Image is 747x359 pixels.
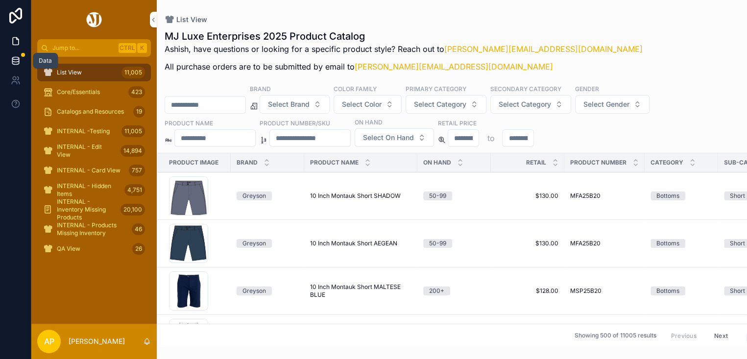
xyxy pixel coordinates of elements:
span: Catalogs and Resources [57,108,124,116]
span: Select Category [499,99,551,109]
span: Product Number [570,159,627,167]
div: Bottoms [656,239,679,248]
span: INTERNAL - Products Missing Inventory [57,221,128,237]
a: INTERNAL - Inventory Missing Products20,100 [37,201,151,218]
div: Short [730,191,745,200]
button: Select Button [575,95,650,114]
div: 200+ [429,287,444,295]
span: Jump to... [52,44,115,52]
h1: MJ Luxe Enterprises 2025 Product Catalog [165,29,643,43]
label: Gender [575,84,599,93]
span: INTERNAL - Edit View [57,143,117,159]
span: QA View [57,245,80,253]
a: MFA25B20 [570,192,639,200]
div: Bottoms [656,191,679,200]
div: 50-99 [429,239,446,248]
div: Data [39,57,52,65]
button: Select Button [355,128,434,147]
a: 10 Inch Montauk Short MALTESE BLUE [310,283,411,299]
label: Product Name [165,119,213,127]
span: Brand [237,159,258,167]
div: Greyson [242,287,266,295]
a: $130.00 [497,192,558,200]
a: [PERSON_NAME][EMAIL_ADDRESS][DOMAIN_NAME] [355,62,553,72]
span: K [138,44,146,52]
span: Product Name [310,159,359,167]
p: Ashish, have questions or looking for a specific product style? Reach out to [165,43,643,55]
label: Primary Category [406,84,466,93]
span: INTERNAL - Inventory Missing Products [57,198,117,221]
div: 4,751 [124,184,145,196]
a: Bottoms [651,287,712,295]
div: 26 [132,243,145,255]
a: QA View26 [37,240,151,258]
div: Short [730,287,745,295]
a: $128.00 [497,287,558,295]
button: Next [707,328,735,343]
span: List View [176,15,207,24]
div: 20,100 [120,204,145,215]
span: Select Category [414,99,466,109]
a: INTERNAL - Products Missing Inventory46 [37,220,151,238]
a: 10 Inch Montauk Short AEGEAN [310,239,411,247]
a: List View11,005 [37,64,151,81]
label: On Hand [355,118,383,126]
label: Color Family [334,84,377,93]
label: Secondary Category [490,84,561,93]
div: 46 [132,223,145,235]
div: 14,894 [120,145,145,157]
span: MFA25B20 [570,239,601,247]
span: Select On Hand [363,133,414,143]
span: Showing 500 of 11005 results [574,332,656,339]
a: Bottoms [651,239,712,248]
label: Product Number/SKU [260,119,330,127]
p: [PERSON_NAME] [69,336,125,346]
span: Product Image [169,159,218,167]
div: 11,005 [121,67,145,78]
a: MSP25B20 [570,287,639,295]
a: Catalogs and Resources19 [37,103,151,120]
span: 10 Inch Montauk Short SHADOW [310,192,401,200]
div: 757 [129,165,145,176]
div: Short [730,239,745,248]
img: App logo [85,12,103,27]
a: List View [165,15,207,24]
button: Select Button [334,95,402,114]
label: Retail Price [438,119,477,127]
span: MFA25B20 [570,192,601,200]
div: 11,005 [121,125,145,137]
div: Bottoms [656,287,679,295]
span: Select Color [342,99,382,109]
a: MFA25B20 [570,239,639,247]
button: Select Button [406,95,486,114]
span: On Hand [423,159,451,167]
a: 50-99 [423,191,485,200]
button: Select Button [490,95,571,114]
span: AP [44,335,54,347]
span: List View [57,69,82,76]
button: Select Button [260,95,330,114]
a: INTERNAL - Hidden Items4,751 [37,181,151,199]
a: $130.00 [497,239,558,247]
a: Greyson [237,239,298,248]
div: 50-99 [429,191,446,200]
a: Greyson [237,287,298,295]
div: 423 [128,86,145,98]
p: All purchase orders are to be submitted by email to [165,61,643,72]
span: Select Gender [583,99,629,109]
span: INTERNAL -Testing [57,127,110,135]
span: Category [651,159,683,167]
a: Core/Essentials423 [37,83,151,101]
div: 19 [133,106,145,118]
div: Greyson [242,239,266,248]
button: Jump to...CtrlK [37,39,151,57]
span: 10 Inch Montauk Short AEGEAN [310,239,397,247]
a: INTERNAL - Edit View14,894 [37,142,151,160]
a: Bottoms [651,191,712,200]
span: Retail [526,159,546,167]
label: Brand [250,84,271,93]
